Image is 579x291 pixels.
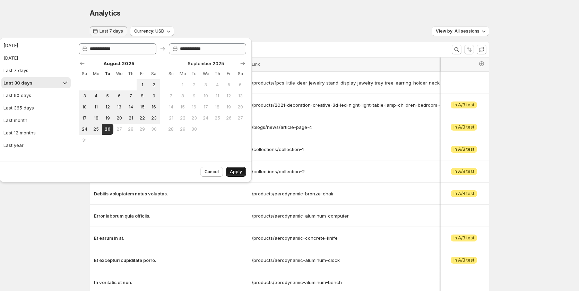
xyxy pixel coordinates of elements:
p: Et earum in at. [94,235,248,241]
span: Link [252,62,260,67]
span: 10 [203,93,209,99]
button: Sunday August 10 2025 [79,102,90,113]
button: Wednesday August 27 2025 [113,124,125,135]
th: Monday [90,68,102,79]
button: Cancel [200,167,223,177]
span: 30 [191,126,197,132]
button: Sunday August 24 2025 [79,124,90,135]
span: Sa [237,71,243,77]
a: /products/1pcs-little-deer-jewelry-stand-display-jewelry-tray-tree-earring-holder-necklace-ring-p... [252,79,550,86]
button: [DATE] [1,40,71,51]
span: 19 [105,115,111,121]
th: Monday [177,68,188,79]
a: /products/aerodynamic-aluminum-clock [252,257,550,264]
th: Tuesday [102,68,113,79]
span: 25 [214,115,220,121]
button: Thursday August 28 2025 [125,124,136,135]
button: Sunday August 31 2025 [79,135,90,146]
button: Saturday August 16 2025 [148,102,159,113]
span: Mo [93,71,99,77]
span: Tu [191,71,197,77]
button: Monday August 18 2025 [90,113,102,124]
span: 7 [168,93,174,99]
p: /products/aerodynamic-bronze-chair [252,190,550,197]
button: Thursday August 7 2025 [125,90,136,102]
th: Friday [223,68,234,79]
span: 13 [116,104,122,110]
a: /blogs/news/article-page-4 [252,124,550,131]
span: 22 [180,115,185,121]
button: Sunday August 3 2025 [79,90,90,102]
span: We [203,71,209,77]
span: 18 [214,104,220,110]
span: 10 [81,104,87,110]
button: Monday August 4 2025 [90,90,102,102]
span: Tu [105,71,111,77]
button: Last 30 days [1,77,71,88]
button: Sort the results [464,45,474,54]
p: Et excepturi cupiditate porro. [94,257,248,264]
span: 4 [214,82,220,88]
button: Error laborum quia officiis. [94,212,248,219]
span: 12 [226,93,232,99]
span: 1 [180,82,185,88]
span: Last 7 days [100,28,123,34]
button: Last 12 months [1,127,71,138]
div: Last year [3,142,24,149]
span: Sa [151,71,157,77]
button: Tuesday September 9 2025 [188,90,200,102]
div: Last 365 days [3,104,34,111]
button: In veritatis et non. [94,279,248,286]
div: Last month [3,117,27,124]
button: Last month [1,115,71,126]
a: /products/aerodynamic-aluminum-computer [252,212,550,219]
button: Monday September 22 2025 [177,113,188,124]
span: 9 [151,93,157,99]
span: 20 [237,104,243,110]
span: 2 [191,82,197,88]
button: Tuesday September 2 2025 [188,79,200,90]
span: In A/B test [453,147,474,152]
span: 22 [139,115,145,121]
p: /products/2021-decoration-creative-3d-led-night-light-table-lamp-children-bedroom-child-gift-home [252,102,550,108]
span: In A/B test [453,191,474,196]
button: Wednesday August 20 2025 [113,113,125,124]
button: Tuesday August 12 2025 [102,102,113,113]
span: 2 [151,82,157,88]
span: 28 [128,126,133,132]
th: Saturday [148,68,159,79]
span: In A/B test [453,257,474,263]
button: Apply [226,167,246,177]
button: Wednesday September 3 2025 [200,79,211,90]
span: 26 [226,115,232,121]
span: 5 [105,93,111,99]
button: Sunday September 21 2025 [165,113,177,124]
button: Thursday September 4 2025 [211,79,223,90]
span: 11 [93,104,99,110]
span: 23 [191,115,197,121]
th: Friday [137,68,148,79]
span: 14 [128,104,133,110]
a: /collections/collection-2 [252,168,550,175]
button: Thursday August 21 2025 [125,113,136,124]
button: Friday August 1 2025 [137,79,148,90]
span: 29 [180,126,185,132]
div: Last 7 days [3,67,28,74]
span: 21 [168,115,174,121]
span: Th [214,71,220,77]
button: Debitis voluptatem natus voluptas. [94,190,248,197]
th: Sunday [79,68,90,79]
button: Saturday September 13 2025 [235,90,246,102]
button: Monday September 15 2025 [177,102,188,113]
button: [DATE] [1,52,71,63]
button: Last 7 days [90,26,127,36]
button: Tuesday September 23 2025 [188,113,200,124]
span: 1 [139,82,145,88]
button: Wednesday August 6 2025 [113,90,125,102]
button: Currency: USD [130,26,174,36]
span: Apply [230,169,242,175]
button: Monday September 1 2025 [177,79,188,90]
span: Currency: USD [134,28,164,34]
